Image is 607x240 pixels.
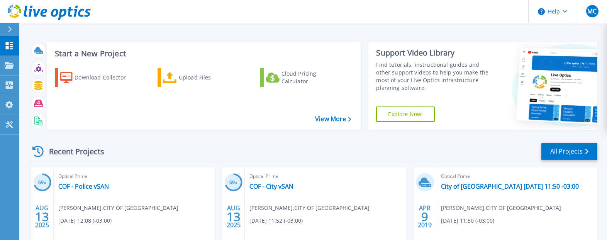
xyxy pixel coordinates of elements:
div: AUG 2025 [35,203,49,231]
span: 13 [227,213,241,220]
a: COF - City vSAN [249,183,293,190]
h3: 69 [224,178,242,187]
span: [PERSON_NAME] , CITY OF [GEOGRAPHIC_DATA] [58,204,178,212]
span: Optical Prime [441,172,593,181]
span: Optical Prime [58,172,210,181]
span: % [235,181,237,185]
div: Recent Projects [30,142,115,161]
span: [PERSON_NAME] , CITY OF [GEOGRAPHIC_DATA] [441,204,561,212]
a: Upload Files [158,68,244,87]
a: All Projects [541,143,597,160]
a: COF - Police vSAN [58,183,109,190]
div: AUG 2025 [226,203,241,231]
span: 9 [421,213,428,220]
span: [PERSON_NAME] , CITY OF [GEOGRAPHIC_DATA] [249,204,370,212]
span: [DATE] 11:50 (-03:00) [441,216,494,225]
a: Cloud Pricing Calculator [260,68,346,87]
a: Explore Now! [376,106,435,122]
a: Download Collector [55,68,141,87]
div: Download Collector [75,70,136,85]
span: 13 [35,213,49,220]
span: Optical Prime [249,172,401,181]
a: City of [GEOGRAPHIC_DATA] [DATE] 11:50 -03:00 [441,183,579,190]
h3: 69 [33,178,51,187]
span: [DATE] 11:52 (-03:00) [249,216,303,225]
div: Cloud Pricing Calculator [281,70,343,85]
span: MC [587,8,597,14]
div: APR 2019 [417,203,432,231]
div: Support Video Library [376,48,491,58]
h3: Start a New Project [55,49,351,58]
a: View More [315,115,351,123]
div: Find tutorials, instructional guides and other support videos to help you make the most of your L... [376,61,491,92]
span: % [44,181,46,185]
div: Upload Files [179,70,241,85]
span: [DATE] 12:08 (-03:00) [58,216,112,225]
